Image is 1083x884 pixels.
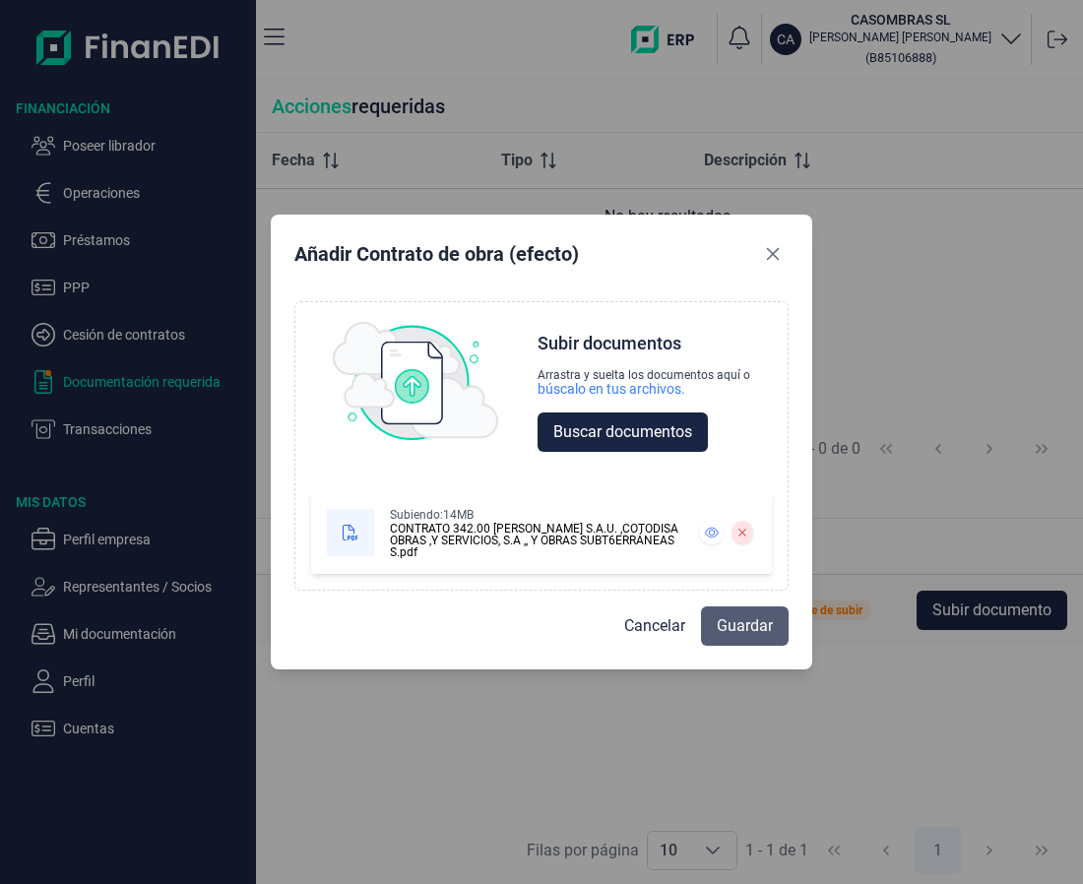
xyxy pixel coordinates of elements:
[553,420,692,444] span: Buscar documentos
[538,381,685,397] div: búscalo en tus archivos.
[608,606,701,646] button: Cancelar
[333,322,498,440] img: upload img
[757,238,789,270] button: Close
[538,412,708,452] button: Buscar documentos
[390,523,679,558] div: CONTRATO 342.00 [PERSON_NAME] S.A.U. ,COTODISA OBRAS ,Y SERVICIOS, S.A ,, Y OBRAS SUBT6ERRÁNEAS S...
[538,334,681,353] div: Subir documentos
[701,606,789,646] button: Guardar
[294,240,579,268] div: Añadir Contrato de obra (efecto)
[538,369,750,381] div: Arrastra y suelta los documentos aquí o
[538,381,750,397] div: búscalo en tus archivos.
[624,614,685,638] span: Cancelar
[717,614,773,638] span: Guardar
[390,507,679,523] div: Subiendo: 14MB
